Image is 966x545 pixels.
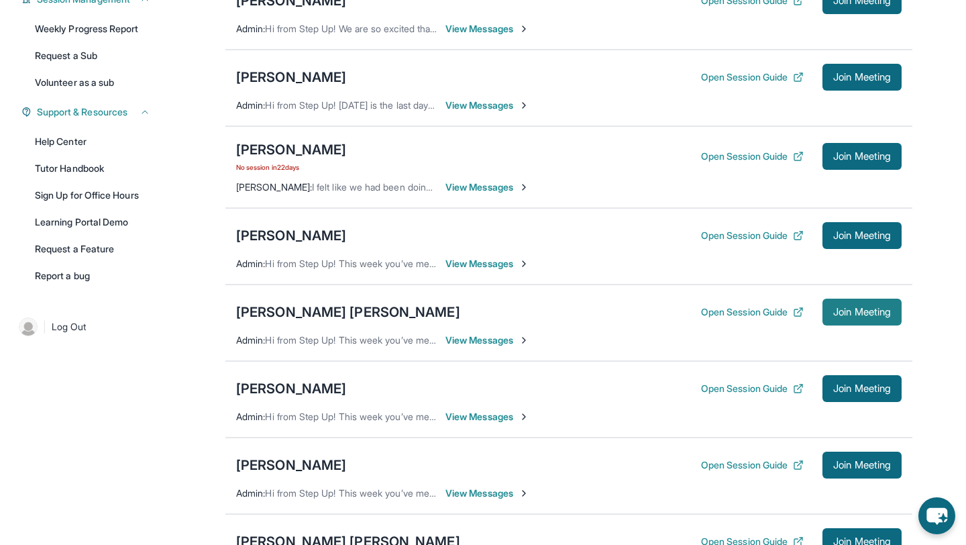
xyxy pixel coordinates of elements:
[519,411,529,422] img: Chevron-Right
[13,312,158,342] a: |Log Out
[236,99,265,111] span: Admin :
[445,334,529,347] span: View Messages
[236,68,346,87] div: [PERSON_NAME]
[236,181,312,193] span: [PERSON_NAME] :
[43,319,46,335] span: |
[27,70,158,95] a: Volunteer as a sub
[236,140,346,159] div: [PERSON_NAME]
[833,461,891,469] span: Join Meeting
[701,382,804,395] button: Open Session Guide
[236,162,346,172] span: No session in 22 days
[27,130,158,154] a: Help Center
[519,258,529,269] img: Chevron-Right
[236,226,346,245] div: [PERSON_NAME]
[833,73,891,81] span: Join Meeting
[27,210,158,234] a: Learning Portal Demo
[701,150,804,163] button: Open Session Guide
[236,258,265,269] span: Admin :
[27,237,158,261] a: Request a Feature
[265,334,724,346] span: Hi from Step Up! This week you’ve met for 0 minutes and this month you’ve met for 7 hours. Happy ...
[32,105,150,119] button: Support & Resources
[445,487,529,500] span: View Messages
[27,17,158,41] a: Weekly Progress Report
[37,105,127,119] span: Support & Resources
[236,487,265,499] span: Admin :
[27,183,158,207] a: Sign Up for Office Hours
[445,410,529,424] span: View Messages
[822,452,902,479] button: Join Meeting
[236,411,265,422] span: Admin :
[918,497,955,534] button: chat-button
[236,456,346,475] div: [PERSON_NAME]
[236,303,460,321] div: [PERSON_NAME] [PERSON_NAME]
[519,488,529,499] img: Chevron-Right
[701,458,804,472] button: Open Session Guide
[445,99,529,112] span: View Messages
[27,264,158,288] a: Report a bug
[27,44,158,68] a: Request a Sub
[52,320,87,334] span: Log Out
[519,335,529,346] img: Chevron-Right
[445,22,529,36] span: View Messages
[445,257,529,270] span: View Messages
[833,385,891,393] span: Join Meeting
[265,487,725,499] span: Hi from Step Up! This week you’ve met for 0 minutes and this month you’ve met for 5 hours. Happy ...
[519,100,529,111] img: Chevron-Right
[701,305,804,319] button: Open Session Guide
[822,299,902,326] button: Join Meeting
[265,411,730,422] span: Hi from Step Up! This week you’ve met for 37 minutes and this month you’ve met for 3 hours. Happy...
[236,379,346,398] div: [PERSON_NAME]
[519,23,529,34] img: Chevron-Right
[27,156,158,181] a: Tutor Handbook
[833,152,891,160] span: Join Meeting
[265,258,732,269] span: Hi from Step Up! This week you’ve met for 54 minutes and this month you’ve met for 4 hours. Happy...
[822,222,902,249] button: Join Meeting
[445,181,529,194] span: View Messages
[822,143,902,170] button: Join Meeting
[19,317,38,336] img: user-img
[701,229,804,242] button: Open Session Guide
[833,308,891,316] span: Join Meeting
[519,182,529,193] img: Chevron-Right
[701,70,804,84] button: Open Session Guide
[236,23,265,34] span: Admin :
[822,64,902,91] button: Join Meeting
[822,375,902,402] button: Join Meeting
[833,232,891,240] span: Join Meeting
[236,334,265,346] span: Admin :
